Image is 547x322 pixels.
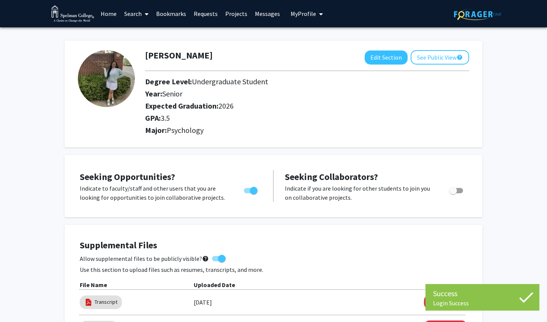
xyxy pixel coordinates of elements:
[161,113,170,123] span: 3.5
[80,281,107,289] b: File Name
[145,114,453,123] h2: GPA:
[120,0,152,27] a: Search
[190,0,221,27] a: Requests
[145,50,213,61] h1: [PERSON_NAME]
[411,50,469,65] button: See Public View
[218,101,234,110] span: 2026
[162,89,182,98] span: Senior
[454,8,501,20] img: ForagerOne Logo
[80,184,229,202] p: Indicate to faculty/staff and other users that you are looking for opportunities to join collabor...
[446,184,467,195] div: Toggle
[433,288,532,299] div: Success
[194,281,235,289] b: Uploaded Date
[51,5,94,22] img: Spelman College Logo
[202,254,209,263] mat-icon: help
[78,50,135,107] img: Profile Picture
[424,295,467,309] button: Remove Transcript File
[152,0,190,27] a: Bookmarks
[285,184,435,202] p: Indicate if you are looking for other students to join you on collaborative projects.
[194,296,212,309] label: [DATE]
[80,254,209,263] span: Allow supplemental files to be publicly visible?
[433,299,532,307] div: Login Success
[84,298,93,306] img: pdf_icon.png
[365,51,408,65] button: Edit Section
[192,77,268,86] span: Undergraduate Student
[97,0,120,27] a: Home
[291,10,316,17] span: My Profile
[80,240,467,251] h4: Supplemental Files
[285,171,378,183] span: Seeking Collaborators?
[145,101,453,110] h2: Expected Graduation:
[241,184,262,195] div: Toggle
[167,125,204,135] span: Psychology
[80,171,175,183] span: Seeking Opportunities?
[457,53,463,62] mat-icon: help
[80,265,467,274] p: Use this section to upload files such as resumes, transcripts, and more.
[145,77,453,86] h2: Degree Level:
[145,126,469,135] h2: Major:
[145,89,453,98] h2: Year:
[221,0,251,27] a: Projects
[251,0,284,27] a: Messages
[95,298,117,306] a: Transcript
